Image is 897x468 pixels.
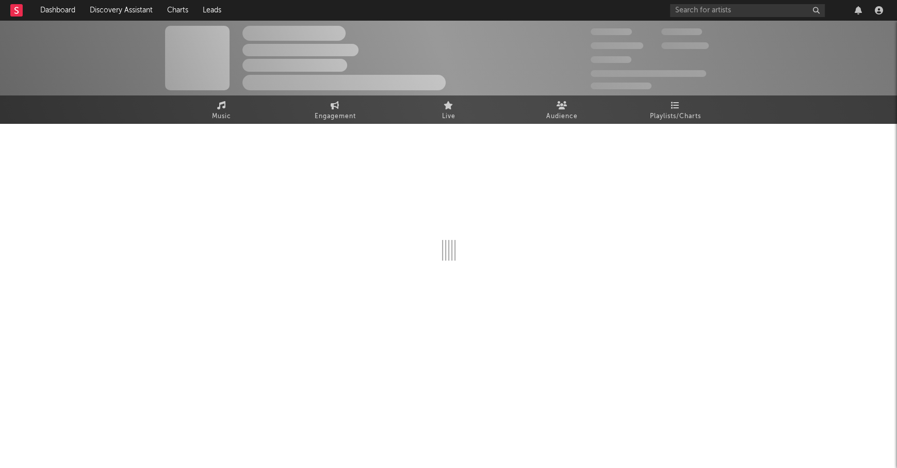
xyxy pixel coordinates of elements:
span: Live [442,110,455,123]
span: Music [212,110,231,123]
span: 50,000,000 Monthly Listeners [591,70,706,77]
span: Playlists/Charts [650,110,701,123]
span: 100,000 [661,28,702,35]
a: Audience [505,95,619,124]
a: Engagement [279,95,392,124]
a: Music [165,95,279,124]
a: Live [392,95,505,124]
span: Engagement [315,110,356,123]
input: Search for artists [670,4,825,17]
span: 50,000,000 [591,42,643,49]
span: 1,000,000 [661,42,709,49]
span: 100,000 [591,56,631,63]
span: Audience [546,110,578,123]
span: 300,000 [591,28,632,35]
a: Playlists/Charts [619,95,732,124]
span: Jump Score: 85.0 [591,83,651,89]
